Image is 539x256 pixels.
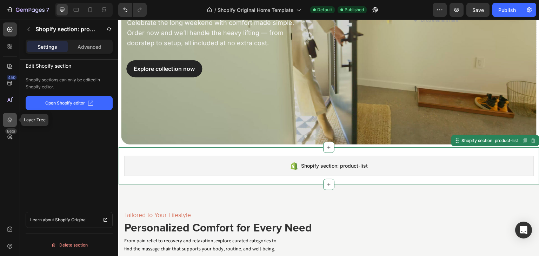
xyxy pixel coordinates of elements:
[26,76,113,90] p: Shopify sections can only be edited in Shopify editor.
[8,41,84,58] button: Explore collection now
[118,3,147,17] div: Undo/Redo
[30,216,54,223] p: Learn about
[492,3,522,17] button: Publish
[472,7,484,13] span: Save
[515,222,532,238] div: Open Intercom Messenger
[38,43,57,50] p: Settings
[466,3,490,17] button: Save
[46,6,49,14] p: 7
[214,6,216,14] span: /
[5,128,17,134] div: Beta
[183,142,250,150] span: Shopify section: product-list
[345,7,364,13] span: Published
[51,241,88,249] div: Delete section
[6,217,166,233] p: From pain relief to recovery and relaxation, explore curated categories to find the massage chair...
[317,7,332,13] span: Default
[26,96,113,110] button: Open Shopify editor
[15,45,76,53] div: Explore collection now
[118,20,539,256] iframe: Design area
[498,6,516,14] div: Publish
[55,216,87,223] p: Shopify Original
[5,201,194,217] h2: Personalized Comfort for Every Need
[342,118,401,124] div: Shopify section: product-list
[26,212,113,228] a: Learn about Shopify Original
[45,100,85,106] p: Open Shopify editor
[26,240,113,251] button: Delete section
[26,60,113,70] p: Edit Shopify section
[5,190,194,201] h6: Tailored to Your Lifestyle
[35,25,97,33] p: Shopify section: product-list
[78,43,101,50] p: Advanced
[7,75,17,80] div: 450
[218,6,293,14] span: Shopify Original Home Template
[3,3,52,17] button: 7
